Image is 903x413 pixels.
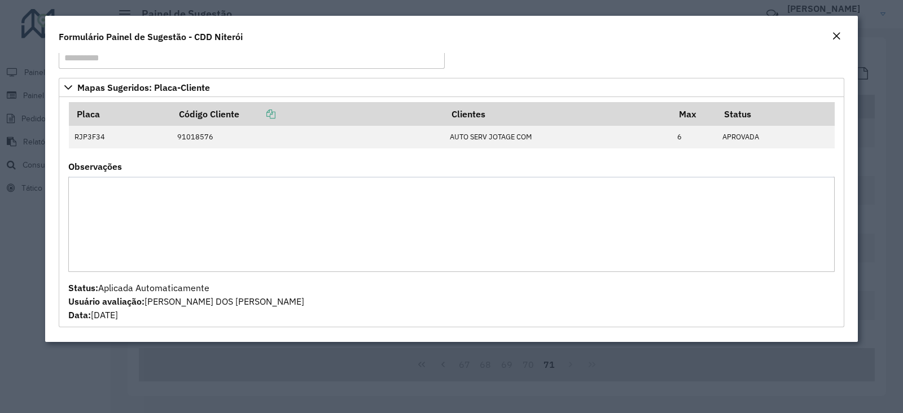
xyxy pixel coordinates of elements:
td: AUTO SERV JOTAGE COM [444,126,671,148]
th: Código Cliente [172,102,444,126]
div: Mapas Sugeridos: Placa-Cliente [59,97,844,327]
span: Aplicada Automaticamente [PERSON_NAME] DOS [PERSON_NAME] [DATE] [68,282,304,320]
a: Copiar [239,108,275,120]
a: Mapas Sugeridos: Placa-Cliente [59,78,844,97]
strong: Usuário avaliação: [68,296,144,307]
th: Max [671,102,716,126]
button: Close [829,29,844,44]
td: 91018576 [172,126,444,148]
h4: Formulário Painel de Sugestão - CDD Niterói [59,30,243,43]
em: Fechar [832,32,841,41]
strong: Data: [68,309,91,320]
th: Placa [69,102,172,126]
td: RJP3F34 [69,126,172,148]
span: Mapas Sugeridos: Placa-Cliente [77,83,210,92]
strong: Status: [68,282,98,293]
td: 6 [671,126,716,148]
th: Clientes [444,102,671,126]
label: Observações [68,160,122,173]
td: APROVADA [716,126,834,148]
th: Status [716,102,834,126]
